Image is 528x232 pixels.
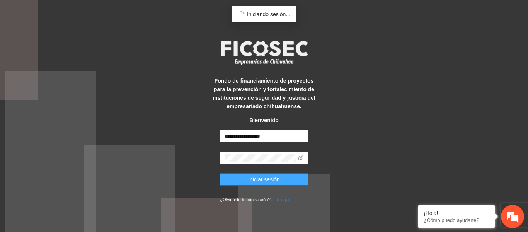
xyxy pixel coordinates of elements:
[298,155,303,160] span: eye-invisible
[213,78,315,109] strong: Fondo de financiamiento de proyectos para la prevención y fortalecimiento de instituciones de seg...
[237,10,245,19] span: loading
[4,152,147,179] textarea: Escriba su mensaje y pulse “Intro”
[424,210,489,216] div: ¡Hola!
[247,11,290,17] span: Iniciando sesión...
[216,38,312,67] img: logo
[249,117,278,123] strong: Bienvenido
[248,175,280,184] span: Iniciar sesión
[220,197,289,202] small: ¿Olvidaste tu contraseña?
[127,4,145,22] div: Minimizar ventana de chat en vivo
[220,173,308,186] button: Iniciar sesión
[40,39,130,49] div: Chatee con nosotros ahora
[424,217,489,223] p: ¿Cómo puedo ayudarte?
[271,197,290,202] a: Click aqui
[45,73,107,152] span: Estamos en línea.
